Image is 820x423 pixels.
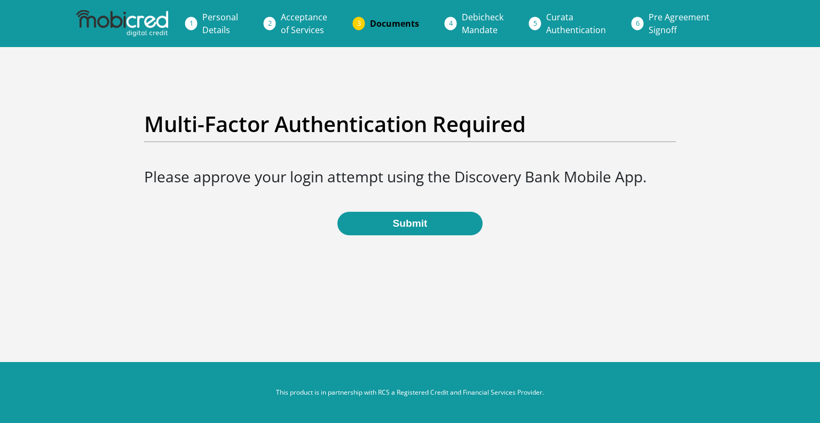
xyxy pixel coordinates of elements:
[202,11,238,36] span: Personal Details
[361,13,428,34] a: Documents
[370,18,419,29] span: Documents
[144,168,676,186] h3: Please approve your login attempt using the Discovery Bank Mobile App.
[194,6,247,41] a: PersonalDetails
[538,6,614,41] a: CurataAuthentication
[272,6,336,41] a: Acceptanceof Services
[546,11,606,36] span: Curata Authentication
[640,6,718,41] a: Pre AgreementSignoff
[76,10,168,37] img: mobicred logo
[114,388,706,397] p: This product is in partnership with RCS a Registered Credit and Financial Services Provider.
[453,6,512,41] a: DebicheckMandate
[144,111,676,137] h2: Multi-Factor Authentication Required
[337,212,482,236] button: Submit
[649,11,709,36] span: Pre Agreement Signoff
[281,11,327,36] span: Acceptance of Services
[462,11,503,36] span: Debicheck Mandate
